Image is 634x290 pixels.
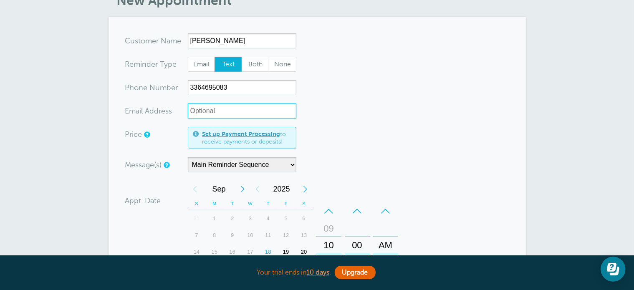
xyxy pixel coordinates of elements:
[235,181,250,197] div: Next Month
[223,197,241,210] th: T
[295,244,313,260] div: 20
[205,227,223,244] div: Monday, September 8
[140,107,159,115] span: il Add
[205,227,223,244] div: 8
[188,244,206,260] div: Sunday, September 14
[215,57,242,71] span: Text
[205,197,223,210] th: M
[259,210,277,227] div: Thursday, September 4
[319,237,339,254] div: 10
[125,61,177,68] label: Reminder Type
[144,132,149,137] a: An optional price for the appointment. If you set a price, you can include a payment link in your...
[277,210,295,227] div: Friday, September 5
[202,131,280,137] a: Set up Payment Processing
[269,57,296,71] span: None
[188,57,215,72] label: Email
[241,244,259,260] div: Wednesday, September 17
[215,57,242,72] label: Text
[335,266,376,279] a: Upgrade
[223,244,241,260] div: Tuesday, September 16
[188,181,203,197] div: Previous Month
[241,244,259,260] div: 17
[125,197,161,204] label: Appt. Date
[319,254,339,270] div: 11
[241,227,259,244] div: 10
[241,227,259,244] div: Wednesday, September 10
[125,37,139,45] span: Cus
[164,162,169,168] a: Simple templates and custom messages will use the reminder schedule set under Settings > Reminder...
[139,37,167,45] span: tomer N
[188,210,206,227] div: 31
[307,269,330,276] a: 10 days
[241,210,259,227] div: Wednesday, September 3
[295,244,313,260] div: Saturday, September 20
[125,131,142,138] label: Price
[295,227,313,244] div: Saturday, September 13
[188,210,206,227] div: Sunday, August 31
[202,131,291,145] span: to receive payments or deposits!
[125,84,139,91] span: Pho
[319,220,339,237] div: 09
[205,210,223,227] div: 1
[259,227,277,244] div: 11
[376,254,396,270] div: PM
[125,107,140,115] span: Ema
[277,197,295,210] th: F
[376,237,396,254] div: AM
[188,244,206,260] div: 14
[277,227,295,244] div: Friday, September 12
[242,57,269,71] span: Both
[259,227,277,244] div: Thursday, September 11
[203,181,235,197] span: September
[205,210,223,227] div: Monday, September 1
[250,181,265,197] div: Previous Year
[241,197,259,210] th: W
[125,103,188,119] div: ress
[259,244,277,260] div: 18
[109,264,526,282] div: Your trial ends in .
[259,210,277,227] div: 4
[295,227,313,244] div: 13
[259,244,277,260] div: Today, Thursday, September 18
[277,244,295,260] div: Friday, September 19
[223,227,241,244] div: Tuesday, September 9
[241,210,259,227] div: 3
[277,244,295,260] div: 19
[188,227,206,244] div: 7
[269,57,296,72] label: None
[125,80,188,95] div: mber
[125,33,188,48] div: ame
[259,197,277,210] th: T
[139,84,160,91] span: ne Nu
[188,57,215,71] span: Email
[205,244,223,260] div: 15
[295,197,313,210] th: S
[188,227,206,244] div: Sunday, September 7
[242,57,269,72] label: Both
[265,181,298,197] span: 2025
[223,210,241,227] div: Tuesday, September 2
[223,210,241,227] div: 2
[298,181,313,197] div: Next Year
[188,103,296,119] input: Optional
[295,210,313,227] div: Saturday, September 6
[277,227,295,244] div: 12
[277,210,295,227] div: 5
[295,210,313,227] div: 6
[188,197,206,210] th: S
[125,161,162,169] label: Message(s)
[205,244,223,260] div: Monday, September 15
[601,257,626,282] iframe: Resource center
[223,244,241,260] div: 16
[345,203,370,288] div: Minutes
[223,227,241,244] div: 9
[347,237,367,254] div: 00
[347,254,367,270] div: 15
[316,203,341,288] div: Hours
